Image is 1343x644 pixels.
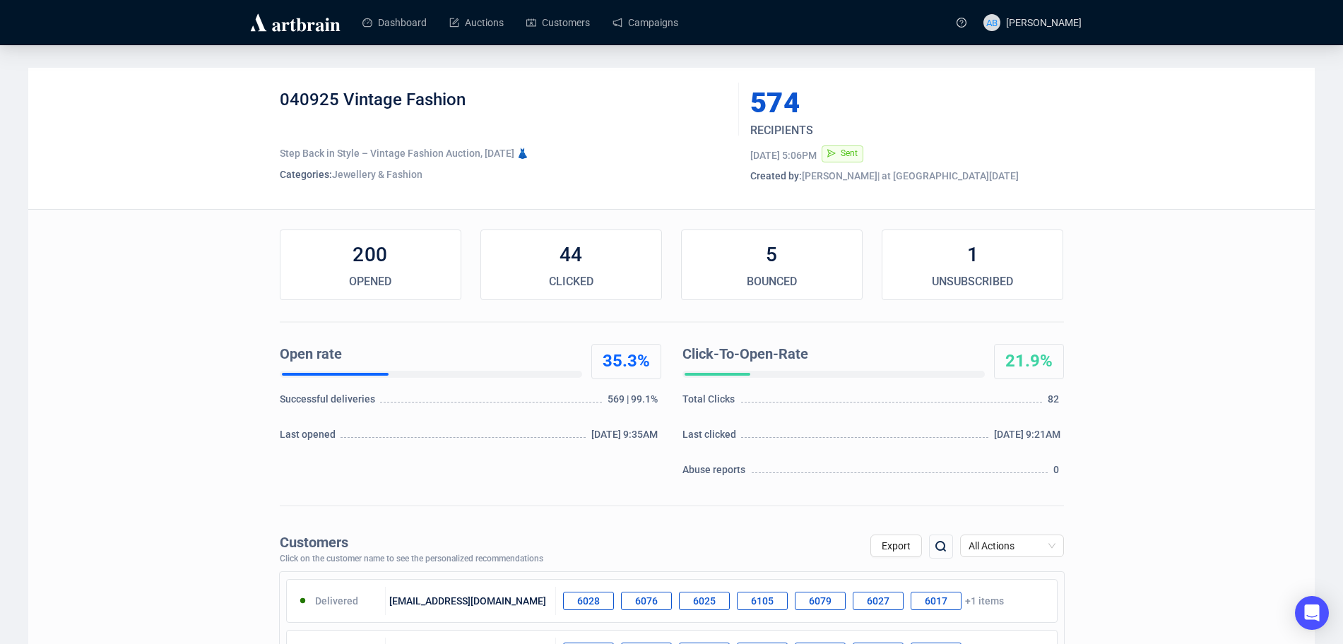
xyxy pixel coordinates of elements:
div: Successful deliveries [280,392,378,413]
span: question-circle [957,18,966,28]
span: [PERSON_NAME] [1006,17,1082,28]
div: 6105 [737,592,788,610]
span: AB [986,15,998,30]
div: [EMAIL_ADDRESS][DOMAIN_NAME] [386,587,556,615]
div: Step Back in Style – Vintage Fashion Auction, [DATE] 👗 [280,146,728,160]
div: [PERSON_NAME] | at [GEOGRAPHIC_DATA][DATE] [750,169,1064,183]
button: Export [870,535,922,557]
span: Categories: [280,169,332,180]
div: 82 [1048,392,1064,413]
div: 6027 [853,592,904,610]
div: [DATE] 9:35AM [591,427,661,448]
img: logo [248,11,343,34]
div: 6076 [621,592,672,610]
div: 6079 [795,592,846,610]
span: Sent [841,148,858,158]
div: 35.3% [592,350,661,373]
a: Customers [526,4,590,41]
div: [DATE] 5:06PM [750,148,817,162]
div: 5 [682,241,862,269]
div: 6025 [679,592,730,610]
div: UNSUBSCRIBED [882,273,1063,290]
div: Total Clicks [682,392,740,413]
div: 1 [882,241,1063,269]
div: 6017 [911,592,962,610]
span: All Actions [969,535,1055,556]
div: OPENED [280,273,461,290]
div: 21.9% [995,350,1063,373]
div: [DATE] 9:21AM [994,427,1064,448]
div: Last opened [280,427,339,448]
div: 0 [1053,463,1063,484]
div: Last clicked [682,427,740,448]
div: Open Intercom Messenger [1295,596,1329,630]
div: Open rate [280,344,576,365]
div: +1 items [556,587,1057,615]
img: search.png [933,538,949,555]
a: Auctions [449,4,504,41]
span: Export [882,540,911,551]
div: 44 [481,241,661,269]
div: Abuse reports [682,463,750,484]
div: 200 [280,241,461,269]
a: Campaigns [613,4,678,41]
div: Delivered [287,587,386,615]
div: Jewellery & Fashion [280,167,728,181]
div: 569 | 99.1% [608,392,661,413]
div: 6028 [563,592,614,610]
div: CLICKED [481,273,661,290]
div: 040925 Vintage Fashion [280,89,728,131]
div: Click-To-Open-Rate [682,344,979,365]
div: RECIPIENTS [750,122,1010,139]
span: Created by: [750,170,802,181]
span: send [827,149,836,157]
div: BOUNCED [682,273,862,290]
a: Dashboard [362,4,427,41]
div: 574 [750,89,998,117]
div: Customers [280,535,543,551]
div: Click on the customer name to see the personalized recommendations [280,554,543,564]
